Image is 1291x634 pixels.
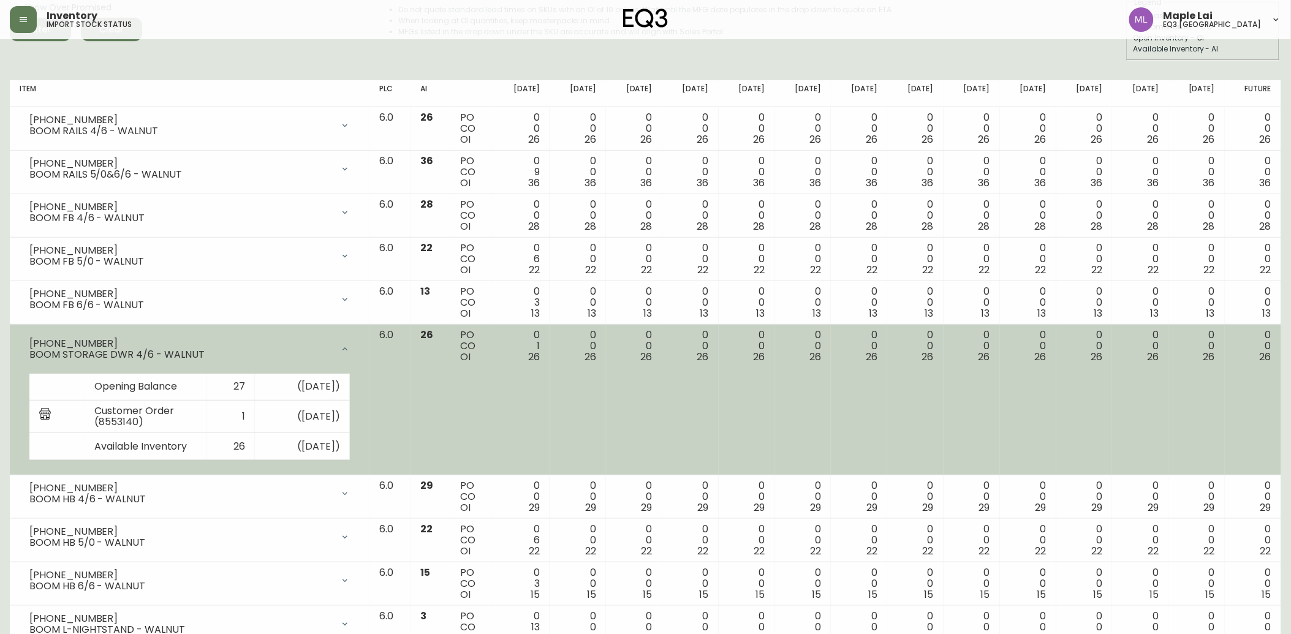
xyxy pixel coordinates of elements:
h5: import stock status [47,21,132,28]
span: 22 [642,263,653,277]
span: 28 [979,219,990,233]
div: [PHONE_NUMBER]BOOM HB 5/0 - WALNUT [20,524,360,551]
div: BOOM FB 6/6 - WALNUT [29,300,333,311]
span: 13 [531,306,540,320]
div: 0 0 [1122,286,1159,319]
span: 22 [420,241,433,255]
span: 36 [922,176,934,190]
div: 0 0 [841,286,877,319]
div: 0 0 [616,199,653,232]
div: 0 0 [616,112,653,145]
div: 0 0 [559,480,596,513]
div: 0 0 [1066,286,1103,319]
div: 0 0 [503,112,540,145]
div: 0 9 [503,156,540,189]
div: 0 1 [503,330,540,363]
td: 27 [207,374,255,401]
div: 0 0 [1066,156,1103,189]
div: 0 0 [1235,243,1271,276]
div: 0 0 [1066,112,1103,145]
div: 0 0 [1235,156,1271,189]
div: 0 0 [503,480,540,513]
div: 0 0 [953,480,990,513]
td: Available Inventory [85,433,207,460]
div: 0 0 [1235,112,1271,145]
th: [DATE] [774,80,831,107]
div: 0 0 [1122,243,1159,276]
div: 0 0 [897,330,934,363]
span: 36 [809,176,821,190]
div: 0 0 [1235,286,1271,319]
span: 13 [1206,306,1215,320]
span: 26 [979,350,990,364]
div: 0 0 [672,286,709,319]
td: 6.0 [369,325,411,476]
th: [DATE] [550,80,606,107]
th: [DATE] [944,80,1000,107]
span: 28 [922,219,934,233]
div: 0 0 [1235,199,1271,232]
span: 28 [753,219,765,233]
td: Customer Order (8553140) [85,401,207,433]
div: 0 0 [897,112,934,145]
div: PO CO [460,330,483,363]
span: 22 [585,263,596,277]
div: 0 3 [503,286,540,319]
div: 0 0 [729,286,765,319]
div: 0 0 [1178,243,1215,276]
th: PLC [369,80,411,107]
div: 0 0 [559,524,596,557]
span: 29 [1148,500,1159,515]
span: 26 [753,132,765,146]
img: 61e28cffcf8cc9f4e300d877dd684943 [1129,7,1154,32]
span: 26 [641,350,653,364]
div: 0 0 [503,199,540,232]
div: 0 0 [559,243,596,276]
span: 26 [697,350,709,364]
th: [DATE] [1168,80,1225,107]
span: OI [460,219,471,233]
div: [PHONE_NUMBER] [29,570,333,581]
div: 0 0 [953,524,990,557]
div: 0 0 [1122,199,1159,232]
span: 36 [979,176,990,190]
span: 36 [641,176,653,190]
span: 26 [1147,132,1159,146]
span: 13 [700,306,709,320]
div: 0 0 [1010,112,1047,145]
span: Maple Lai [1164,11,1213,21]
div: [PHONE_NUMBER] [29,613,333,624]
span: 13 [1094,306,1102,320]
span: 28 [585,219,596,233]
div: 0 0 [897,286,934,319]
div: [PHONE_NUMBER]BOOM FB 5/0 - WALNUT [20,243,360,270]
span: 36 [420,154,433,168]
span: 36 [1091,176,1102,190]
span: 28 [1260,219,1271,233]
div: 0 0 [729,243,765,276]
span: 13 [925,306,934,320]
div: 0 0 [1235,330,1271,363]
div: 0 0 [784,112,821,145]
span: 22 [1091,263,1102,277]
div: 0 0 [1122,480,1159,513]
div: [PHONE_NUMBER]BOOM HB 6/6 - WALNUT [20,567,360,594]
div: 0 0 [1178,330,1215,363]
div: 0 0 [784,286,821,319]
div: [PHONE_NUMBER]BOOM HB 4/6 - WALNUT [20,480,360,507]
span: 26 [1091,350,1102,364]
div: 0 0 [1066,243,1103,276]
div: 0 0 [1178,156,1215,189]
span: OI [460,350,471,364]
div: BOOM RAILS 5/0&6/6 - WALNUT [29,169,333,180]
span: 26 [753,350,765,364]
div: BOOM FB 4/6 - WALNUT [29,213,333,224]
div: 0 0 [672,480,709,513]
div: 0 0 [1066,480,1103,513]
span: 28 [1203,219,1215,233]
span: 29 [585,500,596,515]
th: AI [411,80,450,107]
span: Inventory [47,11,97,21]
span: 36 [1147,176,1159,190]
span: 13 [644,306,653,320]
